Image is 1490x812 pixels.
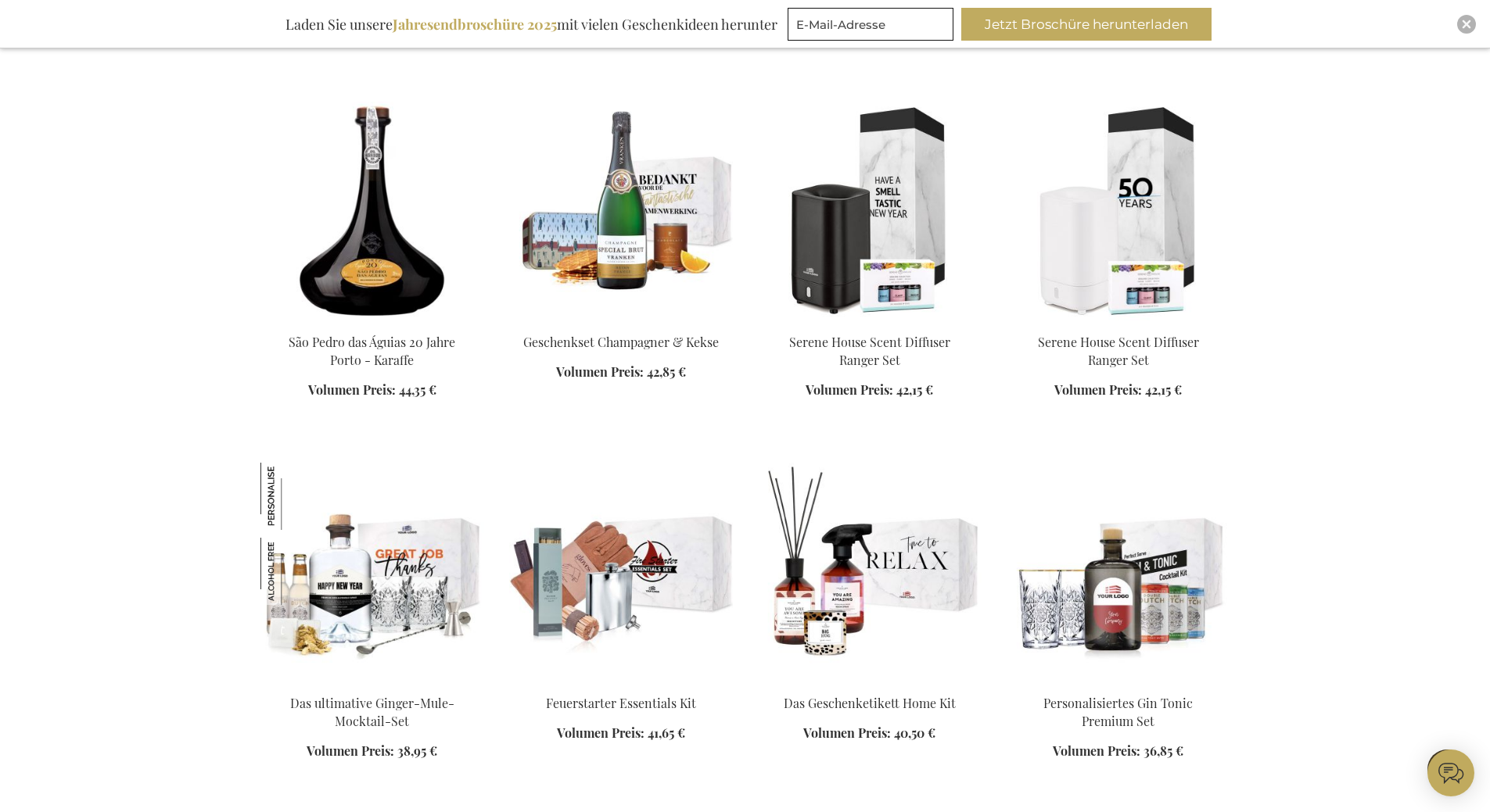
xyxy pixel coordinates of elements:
[546,695,696,711] a: Feuerstarter Essentials Kit
[758,675,982,690] a: The Gift Label Home Kit
[556,363,686,381] a: Volumen Preis: 42,85 €
[509,102,733,320] img: Champagne & Biscuits Gift Set
[1427,749,1474,796] iframe: belco-activator-frame
[1043,695,1193,729] a: Personalisiertes Gin Tonic Premium Set
[260,314,484,329] a: São Pedro das Águias Port 20 Years - Decanter
[894,724,935,741] span: 40,50 €
[1007,314,1230,329] a: Beer Apéro Gift Box
[509,675,733,690] a: Beer Apéro Gift Box
[1038,334,1199,368] a: Serene House Scent Diffuser Ranger Set
[806,381,933,399] a: Volumen Preis: 42,15 €
[290,695,454,729] a: Das ultimative Ginger-Mule-Mocktail-Set
[896,381,933,398] span: 42,15 €
[758,102,982,320] img: Beer Apéro Gift Box
[393,15,557,34] b: Jahresendbroschüre 2025
[523,334,719,350] a: Geschenkset Champagner & Kekse
[307,742,394,759] span: Volumen Preis:
[1145,381,1182,398] span: 42,15 €
[784,695,956,711] a: Das Geschenketikett Home Kit
[788,8,953,41] input: E-Mail-Adresse
[1462,20,1471,29] img: Close
[1007,102,1230,320] img: Beer Apéro Gift Box
[1053,742,1140,759] span: Volumen Preis:
[1054,381,1142,398] span: Volumen Preis:
[509,463,733,681] img: Beer Apéro Gift Box
[1144,742,1183,759] span: 36,85 €
[803,724,935,742] a: Volumen Preis: 40,50 €
[399,381,436,398] span: 44,35 €
[758,314,982,329] a: Beer Apéro Gift Box
[260,463,484,681] img: Beer Apéro Gift Box
[806,381,893,398] span: Volumen Preis:
[278,8,784,41] div: Laden Sie unsere mit vielen Geschenkideen herunter
[557,724,644,741] span: Volumen Preis:
[308,381,396,398] span: Volumen Preis:
[308,381,436,399] a: Volumen Preis: 44,35 €
[260,463,328,530] img: Das ultimative Ginger-Mule-Mocktail-Set
[1007,463,1230,681] img: GIN TONIC COCKTAIL SET
[1457,15,1476,34] div: Close
[648,724,685,741] span: 41,65 €
[307,742,437,760] a: Volumen Preis: 38,95 €
[1053,742,1183,760] a: Volumen Preis: 36,85 €
[758,463,982,681] img: The Gift Label Home Kit
[509,314,733,329] a: Champagne & Biscuits Gift Set
[788,8,958,45] form: marketing offers and promotions
[557,724,685,742] a: Volumen Preis: 41,65 €
[961,8,1212,41] button: Jetzt Broschüre herunterladen
[803,724,891,741] span: Volumen Preis:
[1054,381,1182,399] a: Volumen Preis: 42,15 €
[1007,675,1230,690] a: GIN TONIC COCKTAIL SET
[260,102,484,320] img: São Pedro das Águias Port 20 Years - Decanter
[647,363,686,380] span: 42,85 €
[260,675,484,690] a: Beer Apéro Gift Box Das ultimative Ginger-Mule-Mocktail-Set Das ultimative Ginger-Mule-Mocktail-Set
[789,334,950,368] a: Serene House Scent Diffuser Ranger Set
[397,742,437,759] span: 38,95 €
[260,538,328,605] img: Das ultimative Ginger-Mule-Mocktail-Set
[289,334,455,368] a: São Pedro das Águias 20 Jahre Porto - Karaffe
[556,363,644,380] span: Volumen Preis:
